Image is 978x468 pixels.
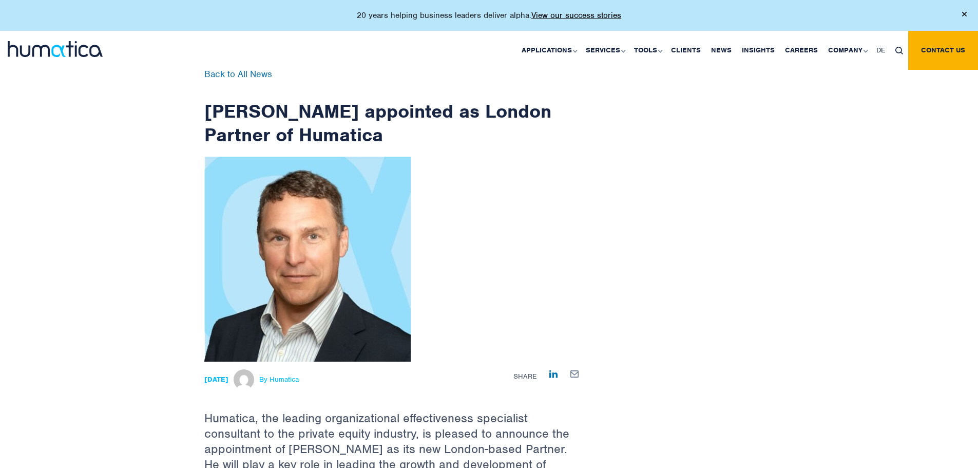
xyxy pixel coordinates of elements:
[780,31,823,70] a: Careers
[876,46,885,54] span: DE
[549,370,558,378] img: Share on LinkedIn
[204,157,411,362] img: ndetails
[234,369,254,390] img: Michael Hillington
[570,369,579,378] a: Share by E-Mail
[737,31,780,70] a: Insights
[823,31,871,70] a: Company
[513,372,536,381] span: Share
[570,370,579,377] img: mailby
[629,31,666,70] a: Tools
[357,10,621,21] p: 20 years helping business leaders deliver alpha.
[204,375,228,384] strong: [DATE]
[8,41,103,57] img: logo
[666,31,706,70] a: Clients
[531,10,621,21] a: View our success stories
[706,31,737,70] a: News
[516,31,581,70] a: Applications
[581,31,629,70] a: Services
[908,31,978,70] a: Contact us
[204,68,272,80] a: Back to All News
[871,31,890,70] a: DE
[259,376,299,384] span: By Humatica
[895,47,903,54] img: search_icon
[549,369,558,378] a: Share on LinkedIn
[204,70,579,146] h1: [PERSON_NAME] appointed as London Partner of Humatica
